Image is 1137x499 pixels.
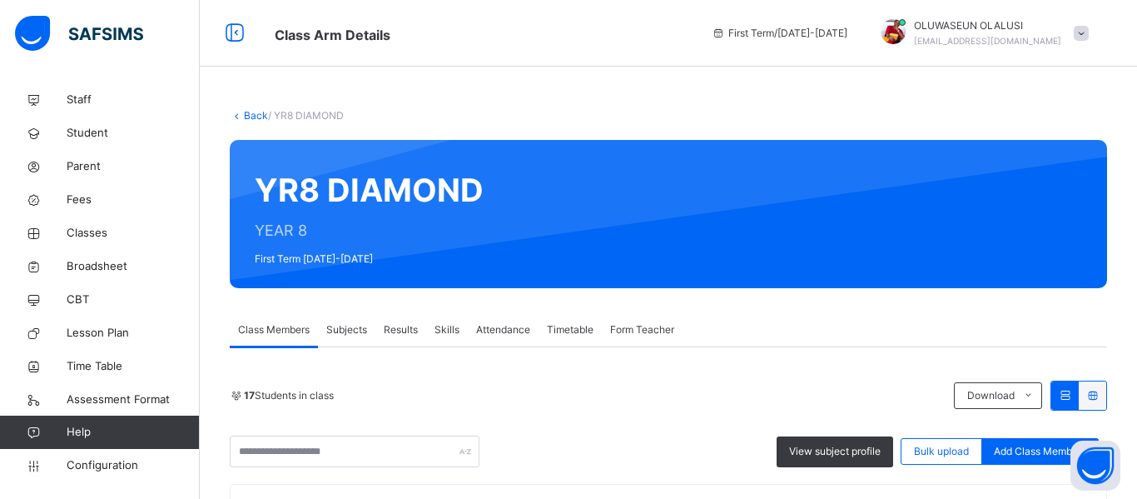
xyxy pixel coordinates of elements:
a: Back [244,109,268,122]
button: Open asap [1070,441,1120,491]
span: Assessment Format [67,392,200,408]
span: Classes [67,225,200,242]
span: OLUWASEUN OLALUSI [914,18,1061,33]
span: Fees [67,192,200,208]
img: safsims [15,16,143,51]
span: Student [67,125,200,142]
span: Class Members [238,322,310,337]
span: Configuration [67,457,199,474]
span: [EMAIL_ADDRESS][DOMAIN_NAME] [914,36,1061,46]
span: Attendance [476,322,530,337]
span: / YR8 DIAMOND [268,109,344,122]
span: Students in class [244,388,334,403]
div: OLUWASEUNOLALUSI [864,18,1097,48]
span: Download [967,388,1015,403]
span: Help [67,424,199,441]
b: 17 [244,389,255,402]
span: session/term information [712,26,847,41]
span: Add Class Members [994,444,1086,459]
span: CBT [67,292,200,308]
span: Form Teacher [610,322,674,337]
span: Class Arm Details [275,27,390,43]
span: Time Table [67,358,200,375]
span: View subject profile [789,444,881,459]
span: Skills [434,322,459,337]
span: Subjects [326,322,367,337]
span: Parent [67,158,200,175]
span: Broadsheet [67,258,200,275]
span: Bulk upload [914,444,969,459]
span: Results [384,322,418,337]
span: Timetable [547,322,593,337]
span: Lesson Plan [67,325,200,342]
span: Staff [67,92,200,108]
